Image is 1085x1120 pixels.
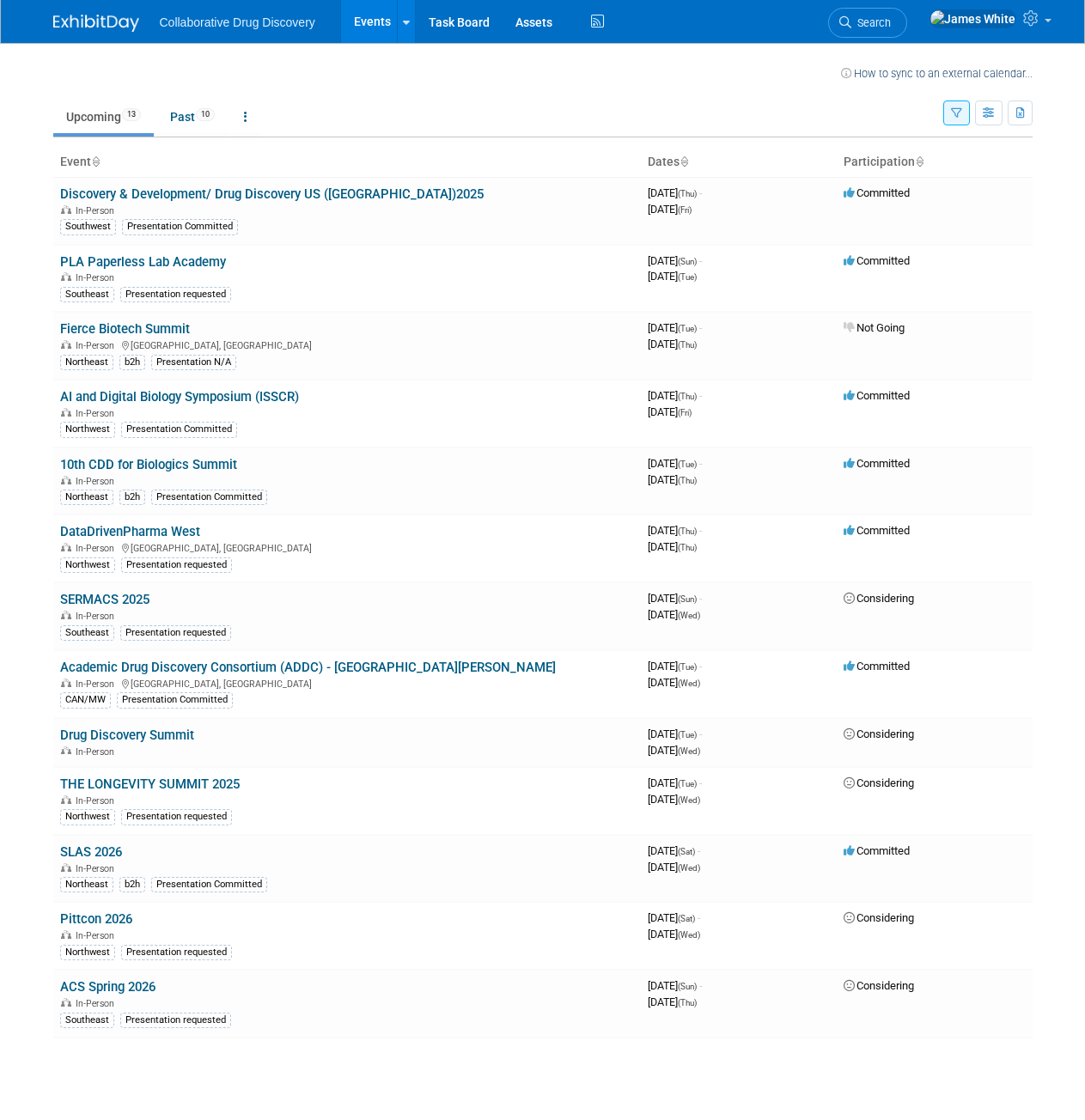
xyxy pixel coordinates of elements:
[648,457,702,470] span: [DATE]
[76,205,119,216] span: In-Person
[151,355,236,370] div: Presentation N/A
[121,945,232,960] div: Presentation requested
[844,727,914,740] span: Considering
[119,355,145,370] div: b2h
[60,979,155,995] a: ACS Spring 2026
[648,186,702,199] span: [DATE]
[76,795,119,807] span: In-Person
[678,476,697,485] span: (Thu)
[699,979,702,992] span: -
[844,321,905,334] span: Not Going
[61,611,71,619] img: In-Person Event
[678,257,697,266] span: (Sun)
[851,16,891,29] span: Search
[76,746,119,758] span: In-Person
[844,457,910,470] span: Committed
[648,592,702,605] span: [DATE]
[678,408,692,417] span: (Fri)
[60,422,115,437] div: Northwest
[699,389,702,402] span: -
[678,611,700,620] span: (Wed)
[61,930,71,939] img: In-Person Event
[60,219,116,234] div: Southwest
[117,692,233,708] div: Presentation Committed
[648,540,697,553] span: [DATE]
[61,476,71,484] img: In-Person Event
[699,524,702,537] span: -
[699,660,702,673] span: -
[60,727,194,743] a: Drug Discovery Summit
[648,744,700,757] span: [DATE]
[60,557,115,573] div: Northwest
[61,340,71,349] img: In-Person Event
[678,847,695,856] span: (Sat)
[120,1013,231,1028] div: Presentation requested
[121,557,232,573] div: Presentation requested
[60,540,634,554] div: [GEOGRAPHIC_DATA], [GEOGRAPHIC_DATA]
[60,355,113,370] div: Northeast
[699,776,702,789] span: -
[678,527,697,536] span: (Thu)
[76,998,119,1009] span: In-Person
[678,662,697,672] span: (Tue)
[60,809,115,825] div: Northwest
[61,272,71,281] img: In-Person Event
[61,863,71,872] img: In-Person Event
[844,844,910,857] span: Committed
[61,795,71,804] img: In-Person Event
[60,945,115,960] div: Northwest
[60,592,149,607] a: SERMACS 2025
[60,338,634,351] div: [GEOGRAPHIC_DATA], [GEOGRAPHIC_DATA]
[844,389,910,402] span: Committed
[930,9,1016,28] img: James White
[60,660,556,675] a: Academic Drug Discovery Consortium (ADDC) - [GEOGRAPHIC_DATA][PERSON_NAME]
[196,108,215,121] span: 10
[648,776,702,789] span: [DATE]
[828,8,907,38] a: Search
[648,524,702,537] span: [DATE]
[678,998,697,1007] span: (Thu)
[60,389,299,405] a: AI and Digital Biology Symposium (ISSCR)
[678,340,697,350] span: (Thu)
[678,594,697,604] span: (Sun)
[61,679,71,687] img: In-Person Event
[844,660,910,673] span: Committed
[844,186,910,199] span: Committed
[76,930,119,941] span: In-Person
[648,660,702,673] span: [DATE]
[76,408,119,419] span: In-Person
[648,995,697,1008] span: [DATE]
[121,809,232,825] div: Presentation requested
[648,844,700,857] span: [DATE]
[119,490,145,505] div: b2h
[648,727,702,740] span: [DATE]
[648,608,700,621] span: [DATE]
[76,476,119,487] span: In-Person
[76,340,119,351] span: In-Person
[60,287,114,302] div: Southeast
[699,727,702,740] span: -
[678,189,697,198] span: (Thu)
[678,795,700,805] span: (Wed)
[91,155,100,168] a: Sort by Event Name
[844,776,914,789] span: Considering
[699,321,702,334] span: -
[76,679,119,690] span: In-Person
[61,746,71,755] img: In-Person Event
[157,100,228,133] a: Past10
[53,148,641,177] th: Event
[678,730,697,740] span: (Tue)
[76,863,119,874] span: In-Person
[915,155,923,168] a: Sort by Participation Type
[122,219,238,234] div: Presentation Committed
[60,490,113,505] div: Northeast
[678,930,700,940] span: (Wed)
[60,254,226,270] a: PLA Paperless Lab Academy
[699,254,702,267] span: -
[837,148,1033,177] th: Participation
[60,877,113,892] div: Northeast
[60,321,190,337] a: Fierce Biotech Summit
[648,338,697,350] span: [DATE]
[678,914,695,923] span: (Sat)
[119,877,145,892] div: b2h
